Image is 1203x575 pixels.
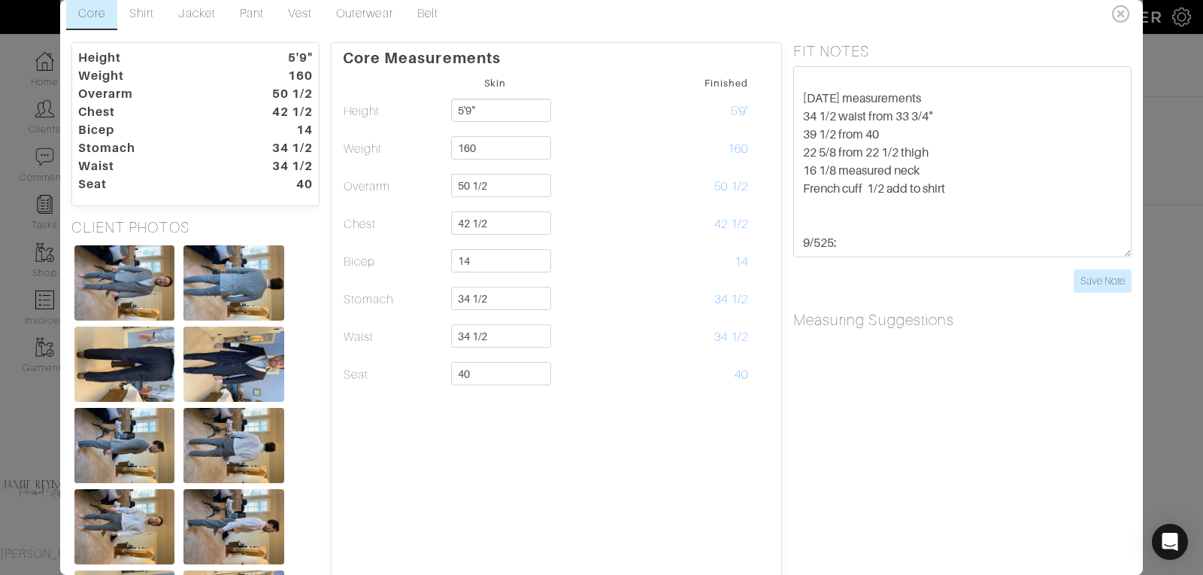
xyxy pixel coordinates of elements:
td: Chest [343,205,444,243]
dt: Bicep [67,121,238,139]
h5: CLIENT PHOTOS [71,218,320,236]
img: EqwdN2LizCURCp8f7RSfzSo7 [74,245,174,321]
img: iiKsnLkwbd15K7C8psvFdYXk [183,327,283,402]
dt: Waist [67,157,238,175]
td: Waist [343,318,444,356]
td: Overarm [343,168,444,205]
td: Weight [343,130,444,168]
span: 50 1/2 [714,180,748,193]
dt: Stomach [67,139,238,157]
input: Save Note [1074,269,1132,293]
td: Height [343,93,444,130]
span: 14 [735,255,748,269]
span: 34 1/2 [714,330,748,344]
dt: 34 1/2 [238,139,324,157]
dt: Overarm [67,85,238,103]
dt: 34 1/2 [238,157,324,175]
img: sqbBfXPUKQcDLHmkRES1YrZY [74,489,174,564]
h5: Measuring Suggestions [793,311,1132,329]
span: 40 [735,368,748,382]
td: Stomach [343,281,444,318]
small: Finished [705,78,748,89]
td: Seat [343,356,444,394]
dt: Weight [67,67,238,85]
dt: Chest [67,103,238,121]
span: 34 1/2 [714,293,748,306]
dt: 14 [238,121,324,139]
dt: Height [67,49,238,67]
dt: 42 1/2 [238,103,324,121]
img: VpusukBiP4YVMWzCc1gugnC6 [74,408,174,483]
h5: FIT NOTES [793,42,1132,60]
textarea: 3/1 - LB talked with [PERSON_NAME], [PERSON_NAME] requested shirt to be changed to 17 finished co... [793,66,1132,257]
dt: Seat [67,175,238,193]
p: Core Measurements [343,43,770,67]
dt: 160 [238,67,324,85]
div: Open Intercom Messenger [1152,524,1188,560]
dt: 50 1/2 [238,85,324,103]
img: P4gXwjo4Tw1aLobJiysVALF8 [74,327,174,402]
dt: 40 [238,175,324,193]
img: egGAvknjWTs2jR9ub7prYp3r [183,408,283,483]
span: 5'9" [731,105,748,118]
td: Bicep [343,243,444,281]
img: LjWCcCHchnM5KHC1oTqFT3Sc [183,489,283,564]
span: 42 1/2 [714,218,748,231]
dt: 5'9" [238,49,324,67]
img: tyH2gJ6mQwY2j7EZUzk32gof [183,245,283,321]
small: Skin [484,78,506,89]
span: 160 [728,142,748,156]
